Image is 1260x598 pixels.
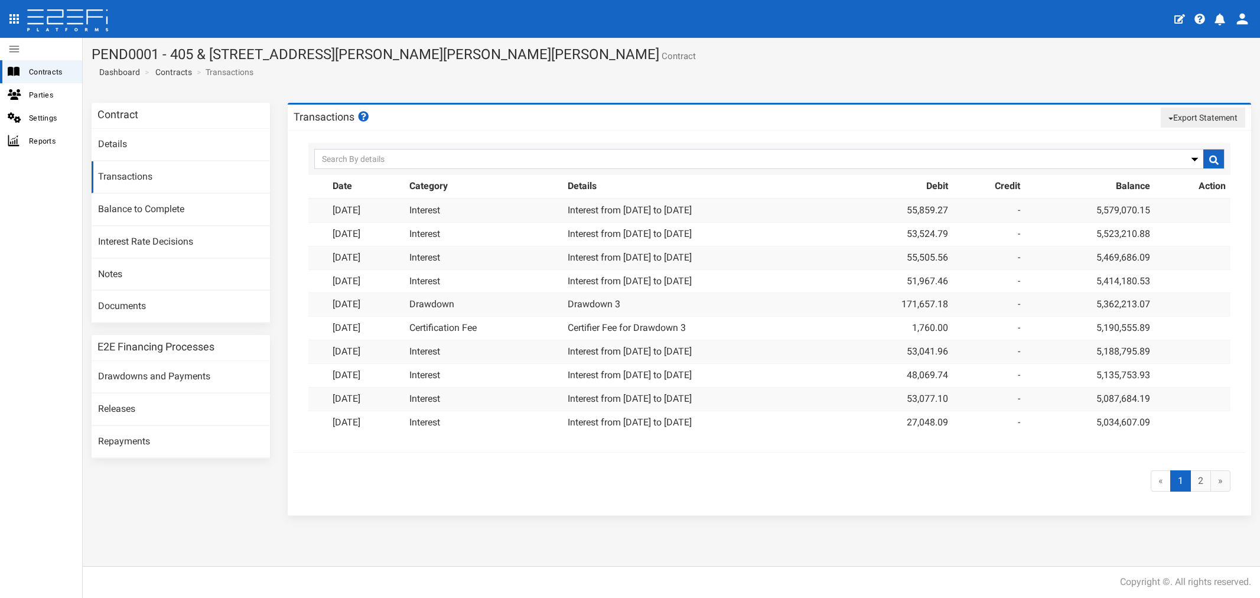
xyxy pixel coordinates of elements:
[405,387,563,411] td: Interest
[92,259,270,291] a: Notes
[1151,470,1171,492] span: «
[838,293,953,317] td: 171,657.18
[405,293,563,317] td: Drawdown
[953,340,1024,364] td: -
[29,111,73,125] span: Settings
[333,275,360,287] a: [DATE]
[97,342,214,352] h3: E2E Financing Processes
[953,387,1024,411] td: -
[838,387,953,411] td: 53,077.10
[838,269,953,293] td: 51,967.46
[568,252,692,263] a: Interest from [DATE] to [DATE]
[838,363,953,387] td: 48,069.74
[1025,340,1155,364] td: 5,188,795.89
[838,222,953,246] td: 53,524.79
[1025,317,1155,340] td: 5,190,555.89
[838,317,953,340] td: 1,760.00
[838,175,953,199] th: Debit
[1120,576,1251,589] div: Copyright ©. All rights reserved.
[405,269,563,293] td: Interest
[333,417,360,428] a: [DATE]
[405,363,563,387] td: Interest
[155,66,192,78] a: Contracts
[1025,411,1155,434] td: 5,034,607.09
[659,52,696,61] small: Contract
[1025,199,1155,222] td: 5,579,070.15
[314,149,1225,169] input: Search By details
[333,369,360,381] a: [DATE]
[405,411,563,434] td: Interest
[92,361,270,393] a: Drawdowns and Payments
[838,246,953,269] td: 55,505.56
[1025,293,1155,317] td: 5,362,213.07
[568,275,692,287] a: Interest from [DATE] to [DATE]
[568,346,692,357] a: Interest from [DATE] to [DATE]
[29,88,73,102] span: Parties
[92,47,1251,62] h1: PEND0001 - 405 & [STREET_ADDRESS][PERSON_NAME][PERSON_NAME][PERSON_NAME]
[568,298,620,310] a: Drawdown 3
[405,340,563,364] td: Interest
[333,393,360,404] a: [DATE]
[953,222,1024,246] td: -
[1025,363,1155,387] td: 5,135,753.93
[838,411,953,434] td: 27,048.09
[95,67,140,77] span: Dashboard
[405,175,563,199] th: Category
[333,228,360,239] a: [DATE]
[953,175,1024,199] th: Credit
[333,298,360,310] a: [DATE]
[29,65,73,79] span: Contracts
[92,426,270,458] a: Repayments
[333,322,360,333] a: [DATE]
[953,317,1024,340] td: -
[568,369,692,381] a: Interest from [DATE] to [DATE]
[568,322,686,333] a: Certifier Fee for Drawdown 3
[568,417,692,428] a: Interest from [DATE] to [DATE]
[953,293,1024,317] td: -
[1025,387,1155,411] td: 5,087,684.19
[405,199,563,222] td: Interest
[92,129,270,161] a: Details
[1161,108,1245,128] button: Export Statement
[1190,470,1211,492] a: 2
[194,66,253,78] li: Transactions
[97,109,138,120] h3: Contract
[92,226,270,258] a: Interest Rate Decisions
[953,199,1024,222] td: -
[953,411,1024,434] td: -
[1025,222,1155,246] td: 5,523,210.88
[1025,246,1155,269] td: 5,469,686.09
[1025,175,1155,199] th: Balance
[405,317,563,340] td: Certification Fee
[563,175,838,199] th: Details
[328,175,405,199] th: Date
[953,269,1024,293] td: -
[95,66,140,78] a: Dashboard
[568,393,692,404] a: Interest from [DATE] to [DATE]
[92,394,270,425] a: Releases
[1210,470,1230,492] a: »
[333,204,360,216] a: [DATE]
[1155,175,1230,199] th: Action
[333,252,360,263] a: [DATE]
[92,161,270,193] a: Transactions
[568,228,692,239] a: Interest from [DATE] to [DATE]
[29,134,73,148] span: Reports
[405,246,563,269] td: Interest
[838,199,953,222] td: 55,859.27
[953,363,1024,387] td: -
[838,340,953,364] td: 53,041.96
[92,291,270,323] a: Documents
[1025,269,1155,293] td: 5,414,180.53
[1170,470,1191,492] span: 1
[953,246,1024,269] td: -
[405,222,563,246] td: Interest
[333,346,360,357] a: [DATE]
[568,204,692,216] a: Interest from [DATE] to [DATE]
[294,111,370,122] h3: Transactions
[92,194,270,226] a: Balance to Complete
